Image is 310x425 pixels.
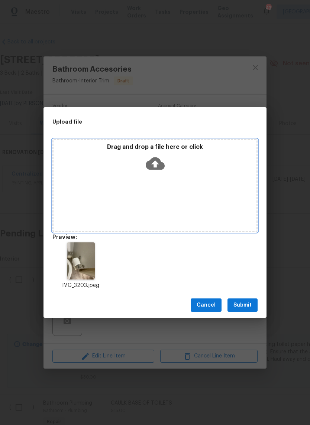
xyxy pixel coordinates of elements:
[197,301,216,310] span: Cancel
[54,143,256,151] p: Drag and drop a file here or click
[233,301,252,310] span: Submit
[227,298,258,312] button: Submit
[67,242,95,279] img: Z
[52,282,109,290] p: IMG_3203.jpeg
[191,298,222,312] button: Cancel
[52,118,224,126] h2: Upload file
